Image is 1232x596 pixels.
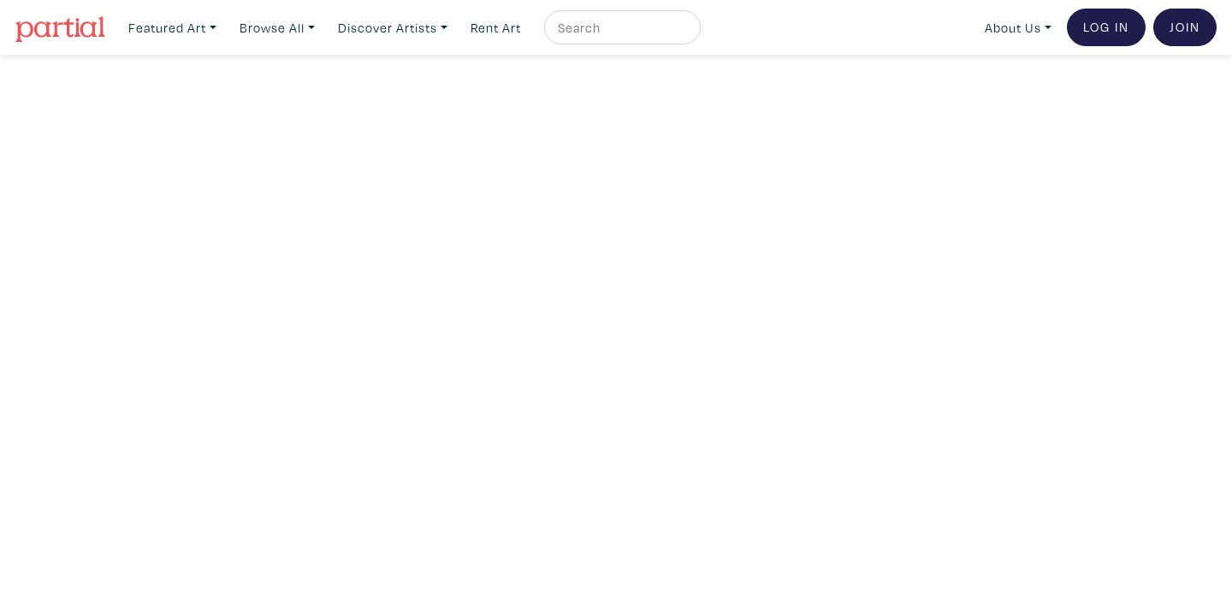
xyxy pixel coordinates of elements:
a: Log In [1067,9,1146,46]
a: Rent Art [463,10,529,45]
a: About Us [977,10,1059,45]
a: Browse All [232,10,323,45]
input: Search [556,17,684,38]
a: Featured Art [121,10,224,45]
a: Discover Artists [330,10,455,45]
a: Join [1153,9,1217,46]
